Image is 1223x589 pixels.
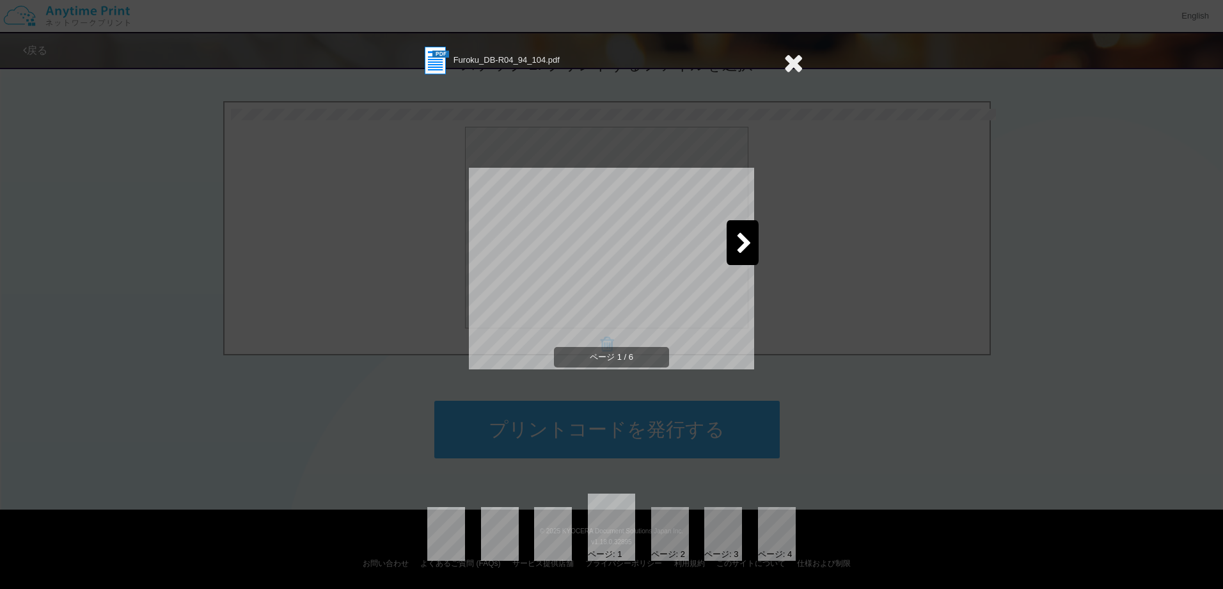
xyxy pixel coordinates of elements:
[588,549,622,561] div: ページ: 1
[554,347,669,368] span: ページ 1 / 6
[454,55,560,65] span: Furoku_DB-R04_94_104.pdf
[758,549,792,561] div: ページ: 4
[651,549,685,561] div: ページ: 2
[704,549,738,561] div: ページ: 3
